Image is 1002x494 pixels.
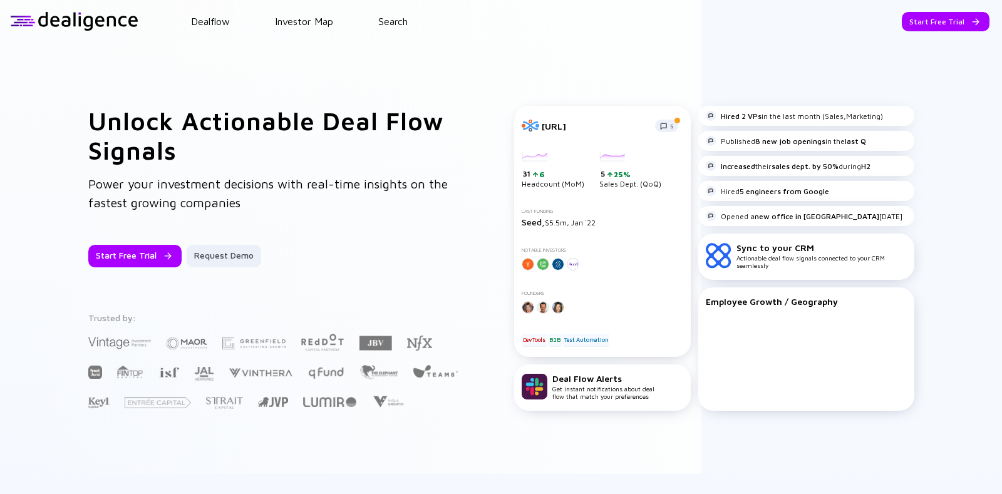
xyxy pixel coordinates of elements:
[548,334,561,346] div: B2B
[736,242,907,269] div: Actionable deal flow signals connected to your CRM seamlessly
[522,217,683,227] div: $5.5m, Jan `22
[755,136,825,146] strong: 8 new job openings
[275,16,333,27] a: Investor Map
[88,177,448,210] span: Power your investment decisions with real-time insights on the fastest growing companies
[736,242,907,253] div: Sync to your CRM
[158,366,179,378] img: Israel Secondary Fund
[721,162,755,171] strong: Increased
[522,152,584,188] div: Headcount (MoM)
[845,136,866,146] strong: last Q
[301,331,344,352] img: Red Dot Capital Partners
[88,312,460,323] div: Trusted by:
[378,16,408,27] a: Search
[303,397,356,407] img: Lumir Ventures
[740,187,829,196] strong: 5 engineers from Google
[706,161,870,171] div: their during
[88,245,182,267] button: Start Free Trial
[166,333,207,354] img: Maor Investments
[88,336,151,350] img: Vintage Investment Partners
[117,365,143,379] img: FINTOP Capital
[706,136,866,146] div: Published in the
[612,170,631,179] div: 25%
[902,12,989,31] button: Start Free Trial
[706,296,907,307] div: Employee Growth / Geography
[721,111,762,121] strong: Hired 2 VPs
[206,397,243,409] img: Strait Capital
[187,245,261,267] button: Request Demo
[371,396,405,408] img: Viola Growth
[522,334,547,346] div: DevTools
[563,334,609,346] div: Test Automation
[601,169,661,179] div: 5
[88,397,110,409] img: Key1 Capital
[706,111,883,121] div: in the last month (Sales,Marketing)
[522,208,683,214] div: Last Funding
[706,186,829,196] div: Hired
[222,337,286,349] img: Greenfield Partners
[861,162,870,171] strong: H2
[522,247,683,253] div: Notable Investors
[359,335,392,351] img: JBV Capital
[125,397,191,408] img: Entrée Capital
[407,336,432,351] img: NFX
[194,367,214,381] img: JAL Ventures
[599,152,661,188] div: Sales Dept. (QoQ)
[538,170,545,179] div: 6
[413,364,458,378] img: Team8
[88,106,464,165] h1: Unlock Actionable Deal Flow Signals
[522,291,683,296] div: Founders
[706,211,902,221] div: Opened a [DATE]
[191,16,230,27] a: Dealflow
[755,212,879,221] strong: new office in [GEOGRAPHIC_DATA]
[552,373,654,384] div: Deal Flow Alerts
[359,365,398,379] img: The Elephant
[258,397,288,407] img: Jerusalem Venture Partners
[307,365,344,380] img: Q Fund
[552,373,654,400] div: Get instant notifications about deal flow that match your preferences
[229,367,292,379] img: Vinthera
[772,162,839,171] strong: sales dept. by 50%
[542,121,648,131] div: [URL]
[523,169,584,179] div: 31
[522,217,545,227] span: Seed,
